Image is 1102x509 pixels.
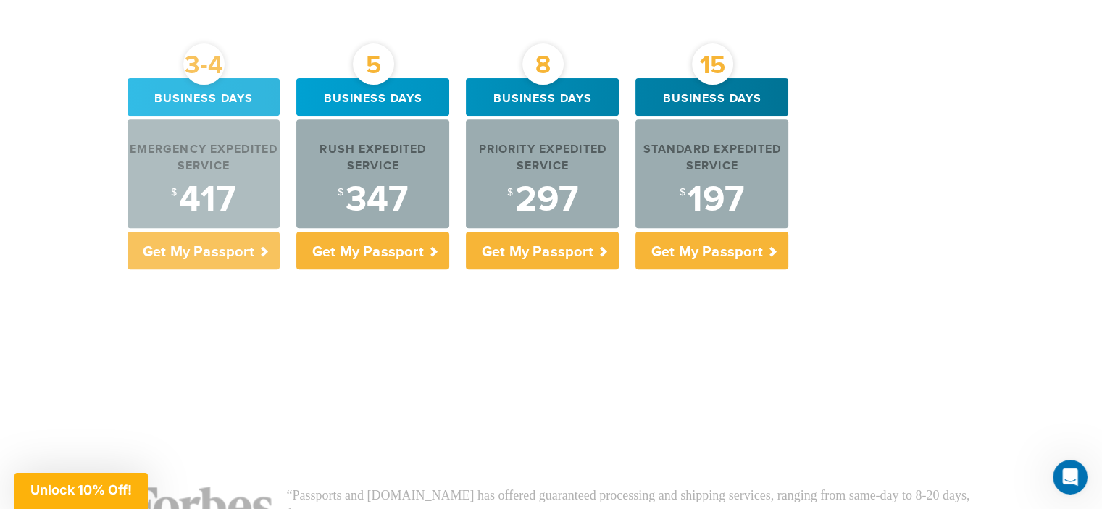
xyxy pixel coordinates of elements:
[296,142,449,175] div: Rush Expedited Service
[466,78,619,116] div: Business days
[692,43,733,85] div: 15
[128,78,280,269] a: 3-4 Business days Emergency Expedited Service $417 Get My Passport
[466,182,619,218] div: 297
[353,43,394,85] div: 5
[171,187,177,198] sup: $
[30,482,132,497] span: Unlock 10% Off!
[296,232,449,269] p: Get My Passport
[507,187,513,198] sup: $
[635,182,788,218] div: 197
[128,182,280,218] div: 417
[128,142,280,175] div: Emergency Expedited Service
[635,232,788,269] p: Get My Passport
[14,473,148,509] div: Unlock 10% Off!
[296,182,449,218] div: 347
[117,313,986,487] iframe: Customer reviews powered by Trustpilot
[680,187,685,198] sup: $
[296,78,449,116] div: Business days
[183,43,225,85] div: 3-4
[466,78,619,269] a: 8 Business days Priority Expedited Service $297 Get My Passport
[466,232,619,269] p: Get My Passport
[296,78,449,269] a: 5 Business days Rush Expedited Service $347 Get My Passport
[128,78,280,116] div: Business days
[635,142,788,175] div: Standard Expedited Service
[466,142,619,175] div: Priority Expedited Service
[635,78,788,116] div: Business days
[338,187,343,198] sup: $
[635,78,788,269] a: 15 Business days Standard Expedited Service $197 Get My Passport
[522,43,564,85] div: 8
[128,232,280,269] p: Get My Passport
[1053,460,1088,495] iframe: Intercom live chat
